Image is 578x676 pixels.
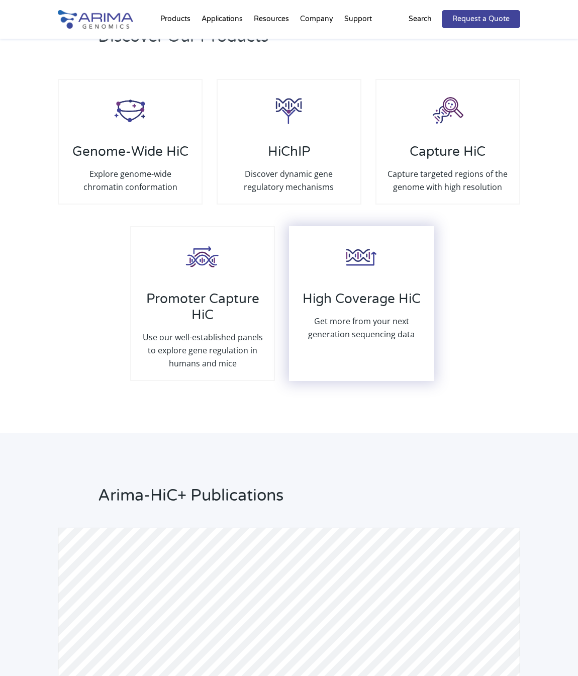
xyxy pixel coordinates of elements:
[69,167,191,194] p: Explore genome-wide chromatin conformation
[141,331,264,370] p: Use our well-established panels to explore gene regulation in humans and mice
[228,144,350,167] h3: HiChIP
[69,144,191,167] h3: Genome-Wide HiC
[110,90,150,130] img: HiC_Icon_Arima-Genomics.png
[182,237,223,277] img: Promoter-HiC_Icon_Arima-Genomics.png
[98,485,520,515] h2: Arima-HiC+ Publications
[387,167,509,194] p: Capture targeted regions of the genome with high resolution
[387,144,509,167] h3: Capture HiC
[98,26,398,56] h2: Discover Our Products
[341,237,381,277] img: High-Coverage-HiC_Icon_Arima-Genomics.png
[409,13,432,26] p: Search
[442,10,520,28] a: Request a Quote
[300,315,423,341] p: Get more from your next generation sequencing data
[141,291,264,331] h3: Promoter Capture HiC
[228,167,350,194] p: Discover dynamic gene regulatory mechanisms
[269,90,309,130] img: HiCHiP_Icon_Arima-Genomics.png
[428,90,468,130] img: Capture-HiC_Icon_Arima-Genomics.png
[300,291,423,315] h3: High Coverage HiC
[58,10,133,29] img: Arima-Genomics-logo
